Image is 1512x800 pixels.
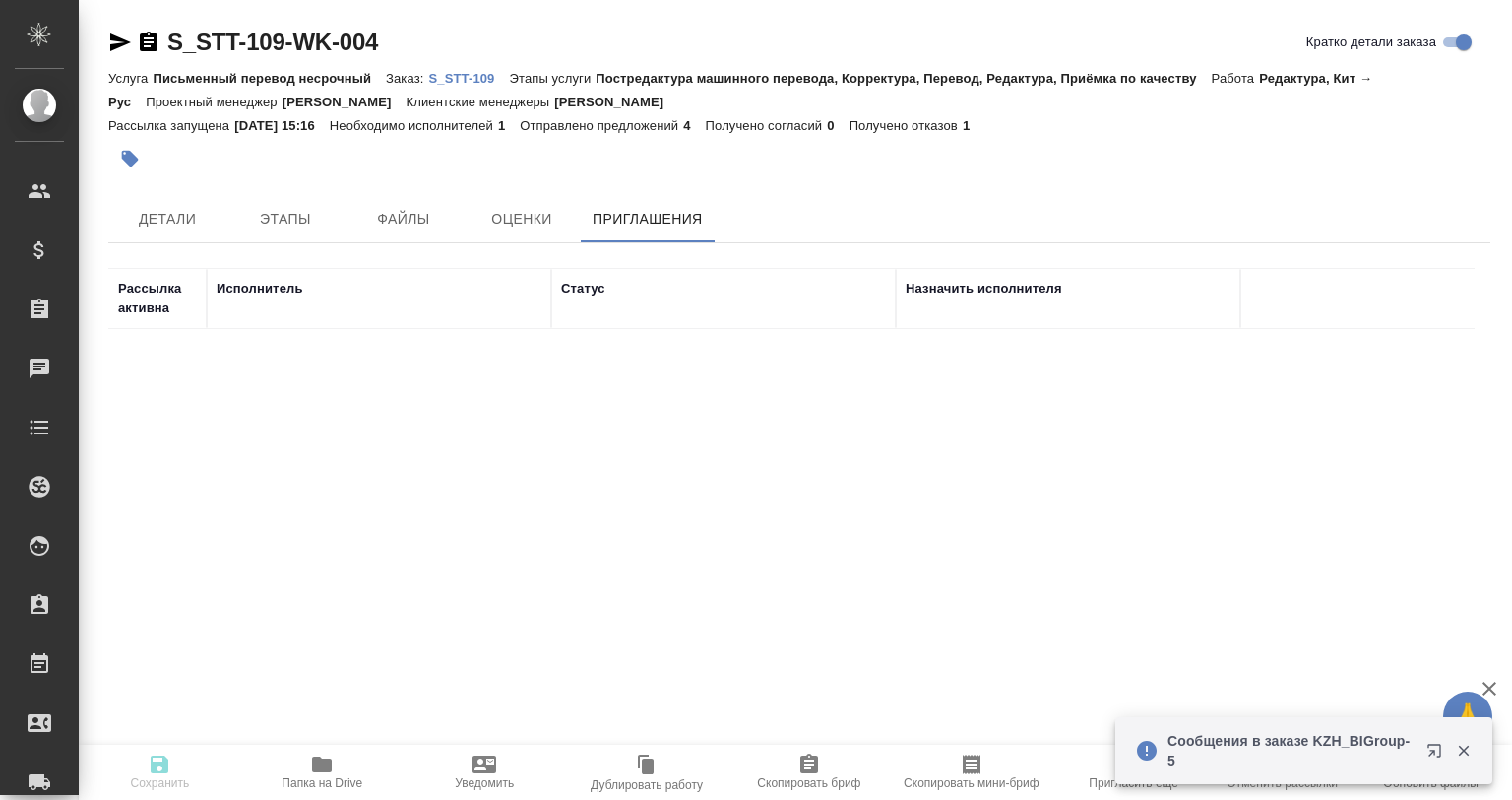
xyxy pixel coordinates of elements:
p: Получено согласий [706,118,828,133]
p: S_STT-109 [428,71,509,86]
button: Скопировать ссылку [137,31,160,54]
p: 0 [827,118,849,133]
span: Приглашения [593,207,703,232]
p: Необходимо исполнителей [330,118,498,133]
p: [PERSON_NAME] [283,95,407,109]
p: Постредактура машинного перевода, Корректура, Перевод, Редактура, Приёмка по качеству [596,71,1211,86]
span: Файлы [356,207,451,232]
p: 1 [963,118,984,133]
span: Кратко детали заказа [1306,33,1436,52]
span: Пригласить еще [1089,776,1178,790]
span: 🙏 [1451,696,1484,737]
button: Открыть в новой вкладке [1415,731,1462,778]
p: Услуга [108,71,153,86]
button: Скопировать ссылку для ЯМессенджера [108,31,132,54]
button: Пригласить еще [1052,745,1215,800]
div: Исполнитель [217,279,303,299]
span: Оценки [474,207,569,232]
span: Этапы [238,207,333,232]
p: 1 [498,118,520,133]
button: Скопировать мини-бриф [890,745,1052,800]
span: Скопировать мини-бриф [904,776,1039,790]
p: Получено отказов [850,118,963,133]
button: Добавить тэг [108,137,152,180]
span: Сохранить [131,776,190,790]
p: Отправлено предложений [520,118,683,133]
button: Уведомить [404,745,566,800]
button: 🙏 [1443,692,1492,741]
button: Сохранить [79,745,241,800]
button: Папка на Drive [241,745,404,800]
div: Назначить исполнителя [906,279,1062,299]
button: Скопировать бриф [728,745,891,800]
span: Дублировать работу [591,778,703,792]
a: S_STT-109 [428,69,509,86]
p: 4 [683,118,705,133]
p: Письменный перевод несрочный [153,71,386,86]
span: Скопировать бриф [757,776,860,790]
p: Работа [1212,71,1260,86]
p: Сообщения в заказе KZH_BIGroup-5 [1167,731,1414,770]
p: [PERSON_NAME] [554,95,678,109]
div: Статус [561,279,605,299]
span: Детали [120,207,215,232]
div: Рассылка активна [118,279,197,318]
button: Закрыть [1443,742,1483,760]
button: Дублировать работу [566,745,728,800]
p: Рассылка запущена [108,118,234,133]
span: Папка на Drive [282,776,362,790]
p: Проектный менеджер [146,95,282,109]
span: Уведомить [455,776,514,790]
a: S_STT-109-WK-004 [167,29,378,55]
p: Этапы услуги [510,71,597,86]
p: Заказ: [386,71,428,86]
p: [DATE] 15:16 [234,118,330,133]
p: Клиентские менеджеры [407,95,555,109]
